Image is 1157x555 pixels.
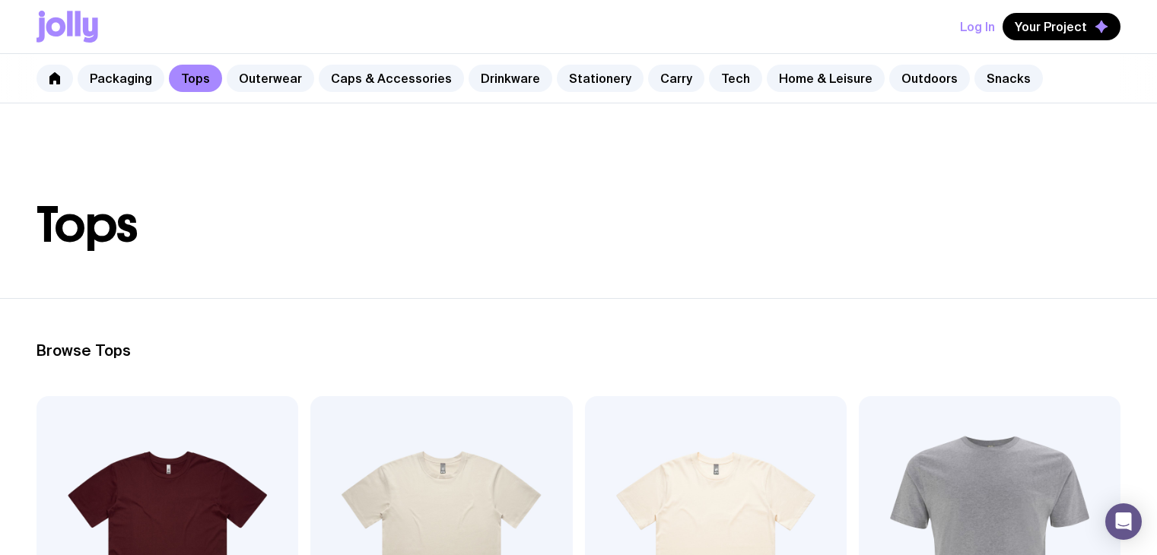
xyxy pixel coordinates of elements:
[960,13,995,40] button: Log In
[648,65,704,92] a: Carry
[767,65,885,92] a: Home & Leisure
[709,65,762,92] a: Tech
[319,65,464,92] a: Caps & Accessories
[889,65,970,92] a: Outdoors
[557,65,644,92] a: Stationery
[974,65,1043,92] a: Snacks
[37,341,1120,360] h2: Browse Tops
[227,65,314,92] a: Outerwear
[469,65,552,92] a: Drinkware
[169,65,222,92] a: Tops
[37,201,1120,249] h1: Tops
[1015,19,1087,34] span: Your Project
[1105,503,1142,540] div: Open Intercom Messenger
[78,65,164,92] a: Packaging
[1003,13,1120,40] button: Your Project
